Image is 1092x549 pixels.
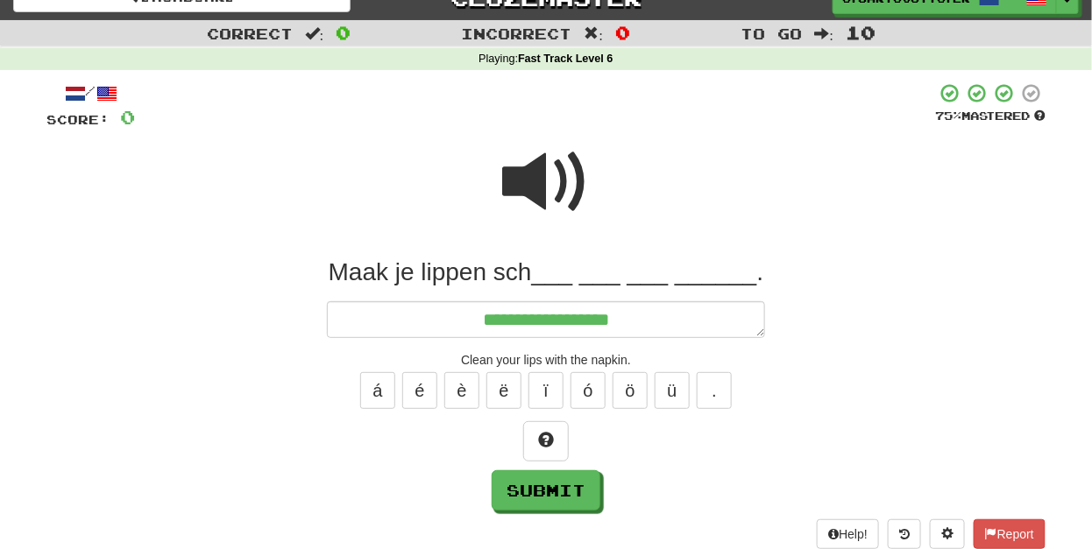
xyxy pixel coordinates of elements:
span: Score: [46,112,110,127]
div: / [46,82,135,104]
button: Round history (alt+y) [888,519,921,549]
div: Maak je lippen sch___ ___ ___ ______. [46,257,1046,288]
button: ó [571,372,606,409]
span: Incorrect [462,25,572,42]
span: To go [741,25,803,42]
span: : [305,26,324,41]
button: Hint! [523,421,569,461]
span: 10 [846,22,876,43]
span: : [585,26,604,41]
span: 0 [120,106,135,128]
button: ö [613,372,648,409]
button: ë [486,372,521,409]
span: : [815,26,834,41]
button: ï [528,372,564,409]
button: Submit [492,470,600,510]
div: Mastered [935,109,1046,124]
strong: Fast Track Level 6 [518,53,613,65]
span: 75 % [935,109,961,123]
span: Correct [207,25,293,42]
button: ü [655,372,690,409]
span: 0 [615,22,630,43]
button: é [402,372,437,409]
button: . [697,372,732,409]
button: è [444,372,479,409]
button: Report [974,519,1046,549]
div: Clean your lips with the napkin. [46,351,1046,369]
button: Help! [817,519,879,549]
span: 0 [336,22,351,43]
button: á [360,372,395,409]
